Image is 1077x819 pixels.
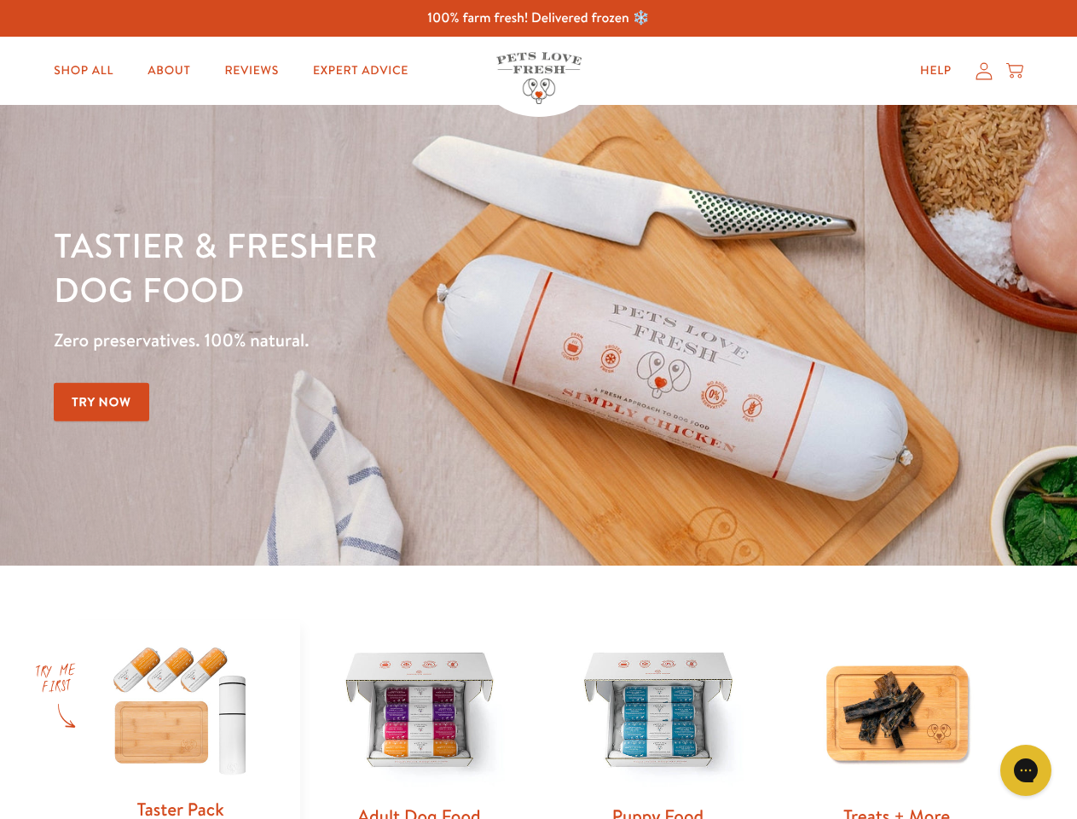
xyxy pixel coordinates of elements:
[496,52,582,104] img: Pets Love Fresh
[992,739,1060,802] iframe: Gorgias live chat messenger
[40,54,127,88] a: Shop All
[299,54,422,88] a: Expert Advice
[54,325,700,356] p: Zero preservatives. 100% natural.
[54,383,149,421] a: Try Now
[211,54,292,88] a: Reviews
[54,223,700,311] h1: Tastier & fresher dog food
[134,54,204,88] a: About
[906,54,965,88] a: Help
